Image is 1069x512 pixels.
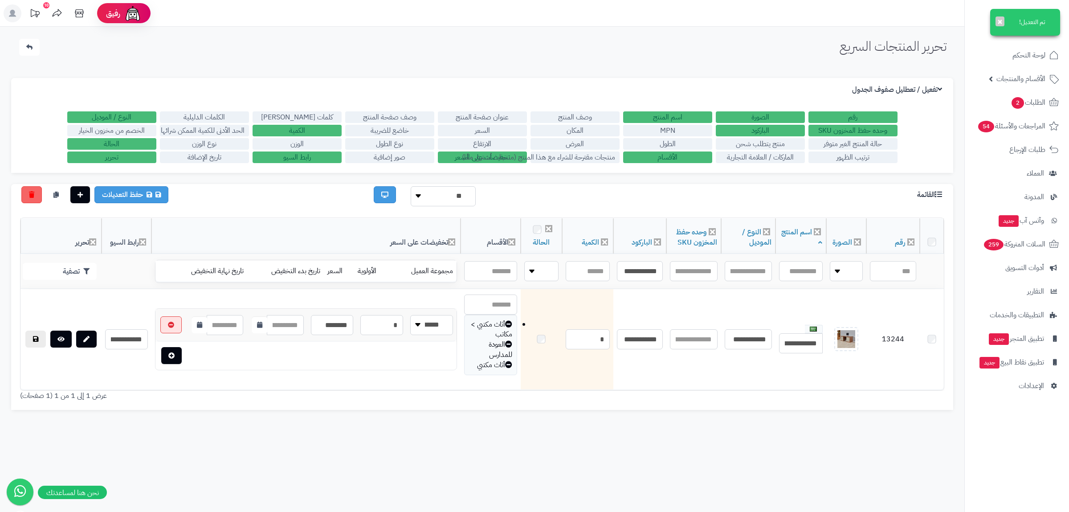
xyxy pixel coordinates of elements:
span: الأقسام والمنتجات [996,73,1045,85]
label: الماركات / العلامة التجارية [716,152,805,163]
label: الباركود [716,125,805,136]
a: طلبات الإرجاع [970,139,1064,160]
a: اسم المنتج [781,227,822,248]
span: 54 [978,121,994,132]
span: السلات المتروكة [983,238,1045,250]
span: جديد [999,215,1019,227]
label: MPN [623,125,712,136]
label: الكلمات الدليلية [160,111,249,123]
h3: القائمة [917,191,944,199]
a: أدوات التسويق [970,257,1064,279]
label: كلمات [PERSON_NAME] [253,111,342,123]
label: النوع / الموديل [67,111,156,123]
td: الأولوية [354,261,389,282]
td: مجموعة العميل [390,261,457,282]
a: تطبيق المتجرجديد [970,328,1064,349]
label: منتج يتطلب شحن [716,138,805,150]
h3: تفعيل / تعطليل صفوف الجدول [852,86,944,94]
span: المدونة [1024,191,1044,203]
a: رقم [895,237,906,248]
label: خاضع للضريبة [345,125,434,136]
a: الباركود [632,237,652,248]
a: الحالة [533,237,550,248]
div: تم التعديل! [990,9,1060,36]
div: أثاث مكتبي > مكاتب [469,319,512,340]
label: الصورة [716,111,805,123]
div: العودة للمدارس [469,340,512,360]
label: وحده حفظ المخزون SKU [808,125,898,136]
th: الأقسام [461,218,521,254]
label: وصف المنتج [530,111,620,123]
a: التطبيقات والخدمات [970,304,1064,326]
label: تاريخ الإضافة [160,152,249,163]
span: 2 [1012,97,1024,109]
a: حفظ التعديلات [94,186,168,203]
label: اسم المنتج [623,111,712,123]
label: الطول [623,138,712,150]
div: 10 [43,2,49,8]
label: نوع الطول [345,138,434,150]
label: السعر [438,125,527,136]
a: المراجعات والأسئلة54 [970,115,1064,137]
a: وآتس آبجديد [970,210,1064,231]
h1: تحرير المنتجات السريع [840,39,947,53]
span: 259 [984,239,1004,250]
label: منتجات مقترحة للشراء مع هذا المنتج (منتجات تُشترى معًا) [530,152,620,163]
span: التطبيقات والخدمات [990,309,1044,321]
label: رابط السيو [253,152,342,163]
span: أدوات التسويق [1005,262,1044,274]
label: عنوان صفحة المنتج [438,111,527,123]
label: الوزن [253,138,342,150]
label: العرض [530,138,620,150]
a: تحديثات المنصة [24,4,46,25]
span: المراجعات والأسئلة [977,120,1045,132]
a: تطبيق نقاط البيعجديد [970,352,1064,373]
label: صور إضافية [345,152,434,163]
a: العملاء [970,163,1064,184]
label: الكمية [253,125,342,136]
div: عرض 1 إلى 1 من 1 (1 صفحات) [13,391,482,401]
a: الإعدادات [970,375,1064,397]
span: وآتس آب [998,214,1044,227]
span: تطبيق نقاط البيع [979,356,1044,369]
label: الارتفاع [438,138,527,150]
td: السعر [324,261,354,282]
span: جديد [979,357,1000,369]
span: الطلبات [1011,96,1045,109]
label: ترتيب الظهور [808,152,898,163]
label: الحد الأدنى للكمية الممكن شرائها [160,125,249,136]
span: رفيق [106,8,120,19]
label: حالة المنتج الغير متوفر [808,138,898,150]
label: الأقسام [623,152,712,163]
th: تخفيضات على السعر [151,218,461,254]
div: أثاث مكتبي [469,360,512,370]
td: 13244 [866,289,920,390]
a: الكمية [582,237,599,248]
th: رابط السيو [102,218,151,254]
a: لوحة التحكم [970,45,1064,66]
th: تحرير [20,218,102,254]
img: العربية [810,327,817,332]
label: الحالة [67,138,156,150]
td: تاريخ نهاية التخفيض [165,261,247,282]
button: تصفية [23,263,97,280]
a: الصورة [832,237,852,248]
span: التقارير [1027,285,1044,298]
label: نوع الوزن [160,138,249,150]
a: النوع / الموديل [742,227,771,248]
a: التقارير [970,281,1064,302]
span: جديد [989,333,1009,345]
span: تطبيق المتجر [988,332,1044,345]
span: لوحة التحكم [1012,49,1045,61]
a: السلات المتروكة259 [970,233,1064,255]
label: تحرير [67,152,156,163]
span: الإعدادات [1019,380,1044,392]
td: تاريخ بدء التخفيض [247,261,324,282]
a: وحده حفظ المخزون SKU [676,227,717,248]
span: العملاء [1027,167,1044,180]
a: الطلبات2 [970,92,1064,113]
span: طلبات الإرجاع [1009,143,1045,156]
img: ai-face.png [124,4,142,22]
label: وصف صفحة المنتج [345,111,434,123]
label: الخصم من مخزون الخيار [67,125,156,136]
